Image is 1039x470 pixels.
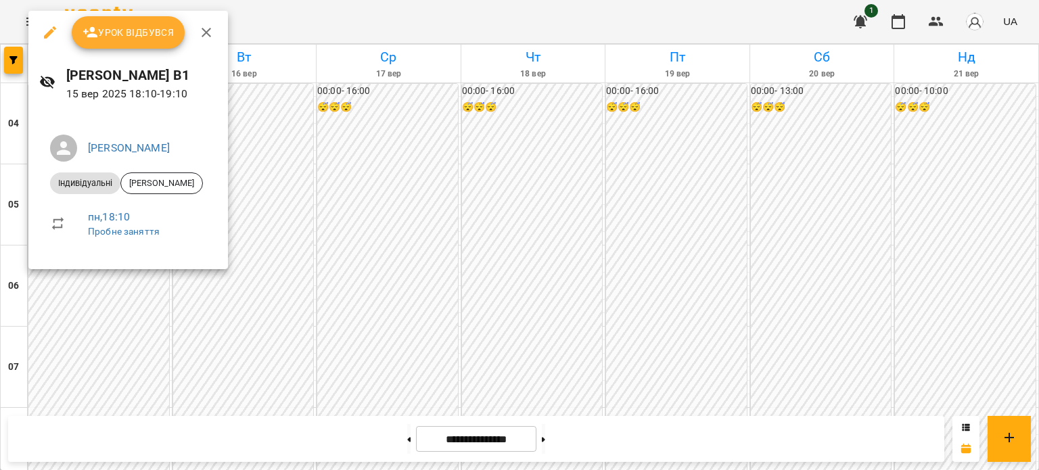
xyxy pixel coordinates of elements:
a: [PERSON_NAME] [88,141,170,154]
p: 15 вер 2025 18:10 - 19:10 [66,86,217,102]
span: Урок відбувся [83,24,175,41]
a: Пробне заняття [88,226,160,237]
a: пн , 18:10 [88,210,130,223]
span: [PERSON_NAME] [121,177,202,189]
h6: [PERSON_NAME] В1 [66,65,217,86]
span: Індивідуальні [50,177,120,189]
div: [PERSON_NAME] [120,172,203,194]
button: Урок відбувся [72,16,185,49]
